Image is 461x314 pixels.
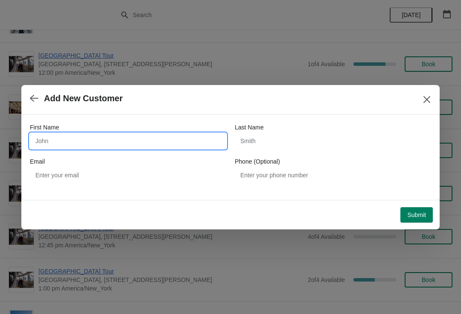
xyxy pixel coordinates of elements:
[419,92,435,107] button: Close
[30,133,226,149] input: John
[44,94,123,103] h2: Add New Customer
[400,207,433,223] button: Submit
[235,157,280,166] label: Phone (Optional)
[30,157,45,166] label: Email
[235,123,264,132] label: Last Name
[235,167,431,183] input: Enter your phone number
[30,123,59,132] label: First Name
[235,133,431,149] input: Smith
[407,211,426,218] span: Submit
[30,167,226,183] input: Enter your email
